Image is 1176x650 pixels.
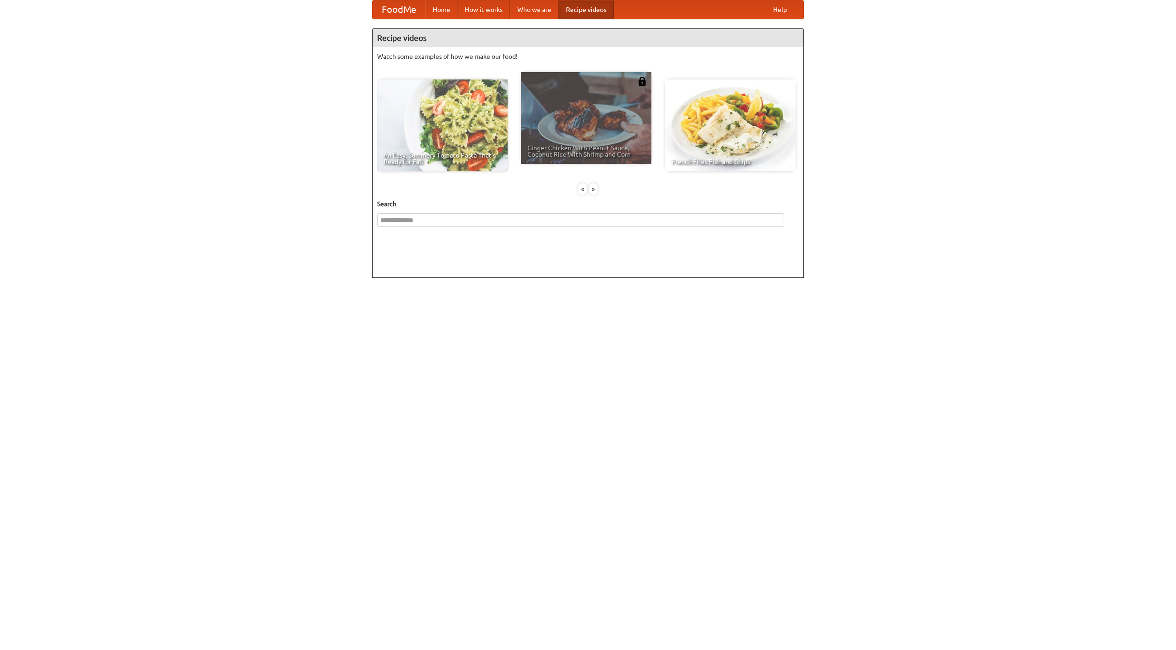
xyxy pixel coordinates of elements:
[377,52,799,61] p: Watch some examples of how we make our food!
[638,77,647,86] img: 483408.png
[510,0,559,19] a: Who we are
[373,29,803,47] h4: Recipe videos
[672,158,789,165] span: French Fries Fish and Chips
[377,79,508,171] a: An Easy, Summery Tomato Pasta That's Ready for Fall
[766,0,794,19] a: Help
[589,183,598,195] div: »
[578,183,587,195] div: «
[458,0,510,19] a: How it works
[384,152,501,165] span: An Easy, Summery Tomato Pasta That's Ready for Fall
[373,0,425,19] a: FoodMe
[425,0,458,19] a: Home
[377,199,799,209] h5: Search
[665,79,796,171] a: French Fries Fish and Chips
[559,0,614,19] a: Recipe videos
